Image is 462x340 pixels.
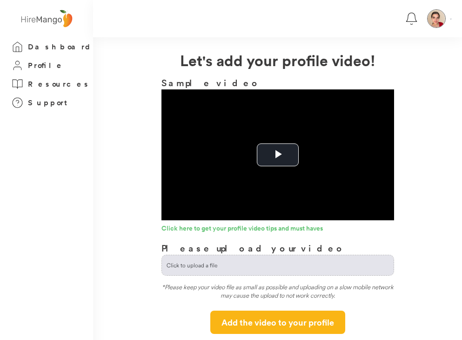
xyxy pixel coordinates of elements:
h3: Support [28,97,72,109]
button: Add the video to your profile [210,311,345,334]
img: Fotograf%C3%ADa%20CV%20%282%29.jpg.png [428,10,445,27]
div: *Please keep your video file as small as possible and uploading on a slow mobile network may caus... [161,283,394,304]
a: Click here to get your profile video tips and must haves [161,225,394,234]
h3: Dashboard [28,41,93,53]
img: Vector [450,19,452,20]
h3: Resources [28,78,91,90]
h3: Profile [28,60,64,71]
h2: Let's add your profile video! [93,49,462,71]
h3: Sample video [161,76,394,89]
img: logo%20-%20hiremango%20gray.png [18,8,75,30]
div: Video Player [161,89,394,220]
h3: Please upload your video [161,241,345,255]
